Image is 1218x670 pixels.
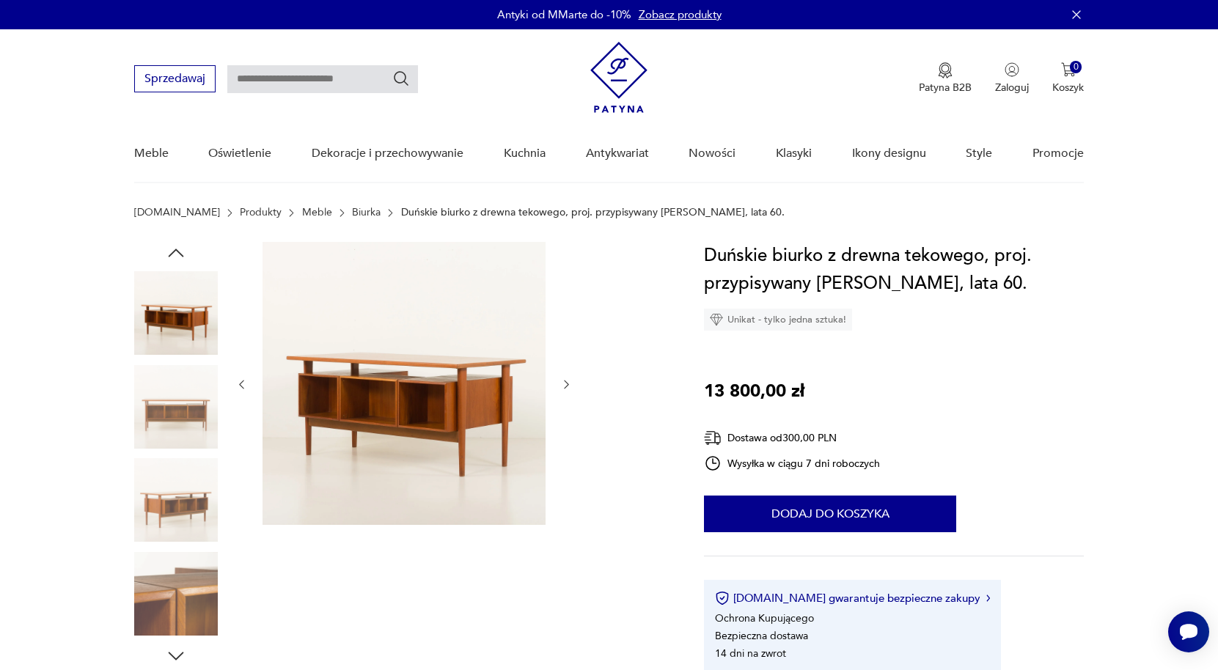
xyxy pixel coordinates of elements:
[352,207,381,218] a: Biurka
[590,42,647,113] img: Patyna - sklep z meblami i dekoracjami vintage
[497,7,631,22] p: Antyki od MMarte do -10%
[134,125,169,182] a: Meble
[134,271,218,355] img: Zdjęcie produktu Duńskie biurko z drewna tekowego, proj. przypisywany Kai Kristiansenowi, lata 60.
[715,629,808,643] li: Bezpieczna dostawa
[392,70,410,87] button: Szukaj
[710,313,723,326] img: Ikona diamentu
[995,62,1029,95] button: Zaloguj
[704,378,804,405] p: 13 800,00 zł
[919,62,972,95] a: Ikona medaluPatyna B2B
[704,429,722,447] img: Ikona dostawy
[715,647,786,660] li: 14 dni na zwrot
[1061,62,1076,77] img: Ikona koszyka
[704,309,852,331] div: Unikat - tylko jedna sztuka!
[1032,125,1084,182] a: Promocje
[134,458,218,542] img: Zdjęcie produktu Duńskie biurko z drewna tekowego, proj. przypisywany Kai Kristiansenowi, lata 60.
[704,496,956,532] button: Dodaj do koszyka
[1168,611,1209,652] iframe: Smartsupp widget button
[208,125,271,182] a: Oświetlenie
[240,207,282,218] a: Produkty
[312,125,463,182] a: Dekoracje i przechowywanie
[852,125,926,182] a: Ikony designu
[715,591,990,605] button: [DOMAIN_NAME] gwarantuje bezpieczne zakupy
[504,125,546,182] a: Kuchnia
[704,429,880,447] div: Dostawa od 300,00 PLN
[689,125,735,182] a: Nowości
[586,125,649,182] a: Antykwariat
[966,125,992,182] a: Style
[401,207,785,218] p: Duńskie biurko z drewna tekowego, proj. przypisywany [PERSON_NAME], lata 60.
[1052,62,1084,95] button: 0Koszyk
[1052,81,1084,95] p: Koszyk
[1070,61,1082,73] div: 0
[704,242,1084,298] h1: Duńskie biurko z drewna tekowego, proj. przypisywany [PERSON_NAME], lata 60.
[919,62,972,95] button: Patyna B2B
[776,125,812,182] a: Klasyki
[919,81,972,95] p: Patyna B2B
[995,81,1029,95] p: Zaloguj
[715,611,814,625] li: Ochrona Kupującego
[1005,62,1019,77] img: Ikonka użytkownika
[263,242,546,525] img: Zdjęcie produktu Duńskie biurko z drewna tekowego, proj. przypisywany Kai Kristiansenowi, lata 60.
[134,65,216,92] button: Sprzedawaj
[715,591,730,605] img: Ikona certyfikatu
[134,75,216,85] a: Sprzedawaj
[134,365,218,449] img: Zdjęcie produktu Duńskie biurko z drewna tekowego, proj. przypisywany Kai Kristiansenowi, lata 60.
[986,594,991,602] img: Ikona strzałki w prawo
[704,454,880,472] div: Wysyłka w ciągu 7 dni roboczych
[302,207,332,218] a: Meble
[134,552,218,636] img: Zdjęcie produktu Duńskie biurko z drewna tekowego, proj. przypisywany Kai Kristiansenowi, lata 60.
[639,7,722,22] a: Zobacz produkty
[134,207,220,218] a: [DOMAIN_NAME]
[938,62,953,78] img: Ikona medalu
